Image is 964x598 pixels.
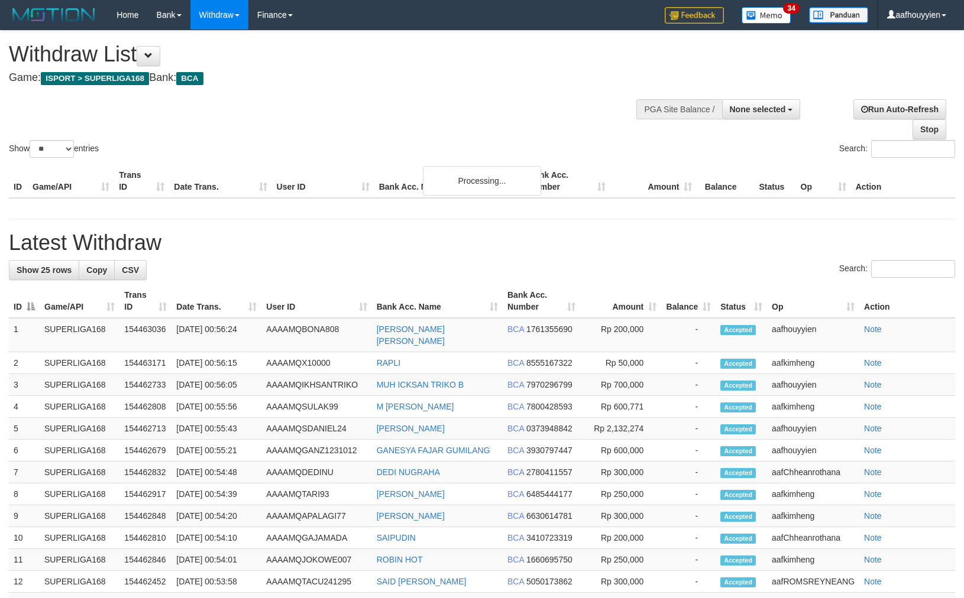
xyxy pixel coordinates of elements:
[767,352,859,374] td: aafkimheng
[9,483,40,505] td: 8
[507,358,524,368] span: BCA
[580,284,661,318] th: Amount: activate to sort column ascending
[9,284,40,318] th: ID: activate to sort column descending
[9,571,40,593] td: 12
[864,324,882,334] a: Note
[580,505,661,527] td: Rp 300,000
[871,140,955,158] input: Search:
[169,164,271,198] th: Date Trans.
[767,483,859,505] td: aafkimheng
[40,418,119,440] td: SUPERLIGA168
[9,231,955,255] h1: Latest Withdraw
[507,533,524,542] span: BCA
[580,396,661,418] td: Rp 600,771
[261,549,371,571] td: AAAAMQJOKOWE007
[41,72,149,85] span: ISPORT > SUPERLIGA168
[839,260,955,278] label: Search:
[864,489,882,499] a: Note
[580,352,661,374] td: Rp 50,000
[9,140,99,158] label: Show entries
[261,284,371,318] th: User ID: activate to sort column ascending
[580,374,661,396] td: Rp 700,000
[261,483,371,505] td: AAAAMQTARI93
[40,571,119,593] td: SUPERLIGA168
[526,380,572,389] span: Copy 7970296799 to clipboard
[119,571,172,593] td: 154462452
[720,490,756,500] span: Accepted
[9,164,28,198] th: ID
[716,284,767,318] th: Status: activate to sort column ascending
[526,489,572,499] span: Copy 6485444177 to clipboard
[261,571,371,593] td: AAAAMQTACU241295
[40,284,119,318] th: Game/API: activate to sort column ascending
[864,555,882,564] a: Note
[526,577,572,586] span: Copy 5050173862 to clipboard
[507,489,524,499] span: BCA
[767,571,859,593] td: aafROMSREYNEANG
[261,374,371,396] td: AAAAMQIKHSANTRIKO
[40,483,119,505] td: SUPERLIGA168
[864,424,882,433] a: Note
[526,533,572,542] span: Copy 3410723319 to clipboard
[507,511,524,521] span: BCA
[9,527,40,549] td: 10
[172,284,261,318] th: Date Trans.: activate to sort column ascending
[172,505,261,527] td: [DATE] 00:54:20
[722,99,801,119] button: None selected
[767,318,859,352] td: aafhouyyien
[720,381,756,391] span: Accepted
[859,284,955,318] th: Action
[40,396,119,418] td: SUPERLIGA168
[9,43,631,66] h1: Withdraw List
[261,461,371,483] td: AAAAMQDEDINU
[172,352,261,374] td: [DATE] 00:56:15
[176,72,203,85] span: BCA
[697,164,754,198] th: Balance
[9,505,40,527] td: 9
[423,166,541,196] div: Processing...
[261,440,371,461] td: AAAAMQGANZ1231012
[261,396,371,418] td: AAAAMQSULAK99
[580,418,661,440] td: Rp 2,132,274
[377,324,445,346] a: [PERSON_NAME] [PERSON_NAME]
[261,352,371,374] td: AAAAMQX10000
[172,571,261,593] td: [DATE] 00:53:58
[851,164,955,198] th: Action
[580,549,661,571] td: Rp 250,000
[377,446,490,455] a: GANESYA FAJAR GUMILANG
[580,483,661,505] td: Rp 250,000
[28,164,114,198] th: Game/API
[720,468,756,478] span: Accepted
[767,284,859,318] th: Op: activate to sort column ascending
[9,461,40,483] td: 7
[730,105,786,114] span: None selected
[119,318,172,352] td: 154463036
[767,396,859,418] td: aafkimheng
[9,374,40,396] td: 3
[767,527,859,549] td: aafChheanrothana
[119,440,172,461] td: 154462679
[261,318,371,352] td: AAAAMQBONA808
[507,424,524,433] span: BCA
[119,483,172,505] td: 154462917
[526,424,572,433] span: Copy 0373948842 to clipboard
[767,461,859,483] td: aafChheanrothana
[661,527,716,549] td: -
[871,260,955,278] input: Search:
[377,533,416,542] a: SAIPUDIN
[507,380,524,389] span: BCA
[580,440,661,461] td: Rp 600,000
[9,396,40,418] td: 4
[720,555,756,565] span: Accepted
[524,164,610,198] th: Bank Acc. Number
[119,374,172,396] td: 154462733
[526,358,572,368] span: Copy 8555167322 to clipboard
[172,527,261,549] td: [DATE] 00:54:10
[610,164,697,198] th: Amount
[9,6,99,24] img: MOTION_logo.png
[526,402,572,411] span: Copy 7800428593 to clipboard
[767,505,859,527] td: aafkimheng
[767,374,859,396] td: aafhouyyien
[661,461,716,483] td: -
[172,483,261,505] td: [DATE] 00:54:39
